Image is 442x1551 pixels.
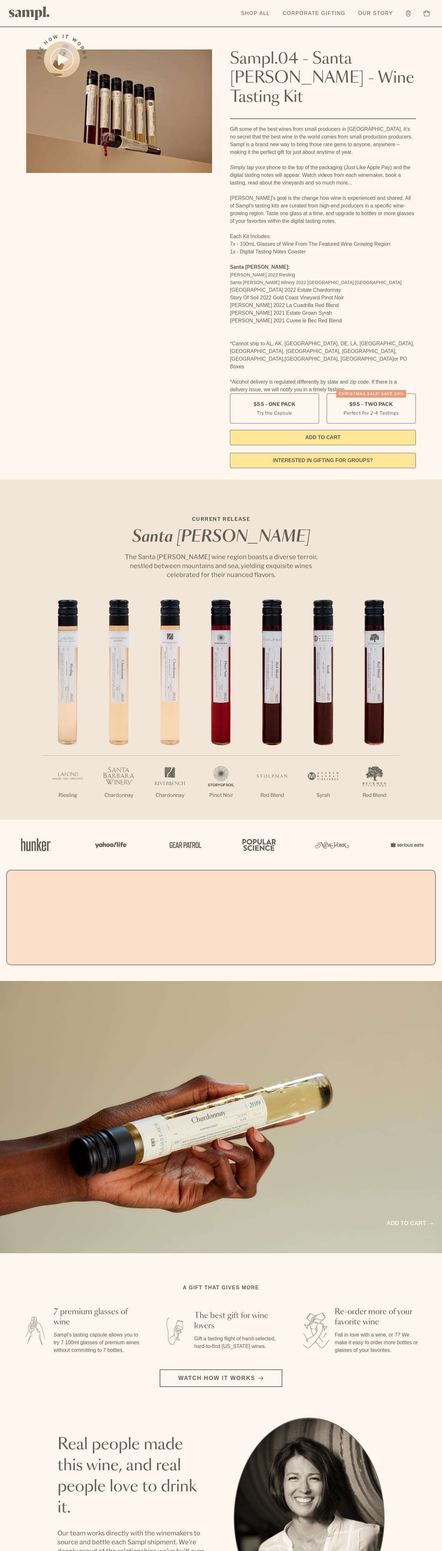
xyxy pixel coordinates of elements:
a: Corporate Gifting [279,6,349,20]
h1: Sampl.04 - Santa [PERSON_NAME] - Wine Tasting Kit [230,49,416,107]
li: [PERSON_NAME] 2021 Cuvee le Bec Red Blend [230,317,416,325]
p: Red Blend [349,791,400,799]
p: CURRENT RELEASE [119,515,323,523]
li: 1 / 7 [42,600,93,820]
span: $55 - One Pack [254,401,296,408]
li: [PERSON_NAME] 2022 La Cuadrilla Red Blend [230,302,416,309]
img: Artboard_3_0b291449-6e8c-4d07-b2c2-3f3601a19cd1_x450.png [313,831,351,858]
li: Story Of Soil 2022 Gold Coast Vineyard Pinot Noir [230,294,416,302]
li: [GEOGRAPHIC_DATA] 2022 Estate Chardonnay [230,286,416,294]
img: Artboard_7_5b34974b-f019-449e-91fb-745f8d0877ee_x450.png [387,831,425,858]
h3: 7 premium glasses of wine [54,1307,141,1327]
p: Riesling [42,791,93,799]
em: Santa [PERSON_NAME] [132,529,310,545]
a: Our Story [355,6,396,20]
button: Add to Cart [230,430,416,445]
p: Sampl's tasting capsule allows you to try 7 100ml glasses of premium wines without committing to ... [54,1331,141,1354]
span: [GEOGRAPHIC_DATA], [GEOGRAPHIC_DATA] [285,356,394,362]
h3: Re-order more of your favorite wine [335,1307,422,1327]
h2: Real people made this wine, and real people love to drink it. [57,1434,208,1518]
li: 3 / 7 [144,600,195,820]
a: Shop All [238,6,273,20]
small: Perfect For 2-4 Tastings [344,409,399,416]
a: Add to cart [386,1219,433,1228]
p: Pinot Noir [195,791,247,799]
li: 2 / 7 [93,600,144,820]
p: Chardonnay [93,791,144,799]
div: Christmas SALE! Save 20% [336,390,406,398]
p: Fall in love with a wine, or 7? We make it easy to order more bottles or glasses of your favorites. [335,1331,422,1354]
img: Sampl logo [9,6,50,20]
img: Artboard_1_c8cd28af-0030-4af1-819c-248e302c7f06_x450.png [17,831,55,858]
h2: A gift that gives more [183,1284,259,1292]
span: $95 - Two Pack [349,401,393,408]
li: [PERSON_NAME] 2021 Estate Grown Syrah [230,309,416,317]
li: 5 / 7 [247,600,298,820]
p: The Santa [PERSON_NAME] wine region boasts a diverse terroir, nestled between mountains and sea, ... [119,552,323,579]
img: Artboard_5_7fdae55a-36fd-43f7-8bfd-f74a06a2878e_x450.png [165,831,203,858]
p: Chardonnay [144,791,195,799]
li: 4 / 7 [195,600,247,820]
span: Santa [PERSON_NAME] Winery 2022 [GEOGRAPHIC_DATA] [GEOGRAPHIC_DATA] [230,280,401,285]
small: Try the Capsule [257,409,292,416]
li: 6 / 7 [298,600,349,820]
p: Syrah [298,791,349,799]
img: Artboard_4_28b4d326-c26e-48f9-9c80-911f17d6414e_x450.png [239,831,277,858]
img: Sampl.04 - Santa Barbara - Wine Tasting Kit [26,49,212,173]
p: Gift a tasting flight of hand-selected, hard-to-find [US_STATE] wines. [194,1335,281,1350]
div: Gift some of the best wines from small producers in [GEOGRAPHIC_DATA]. It’s no secret that the be... [230,125,416,393]
img: Artboard_6_04f9a106-072f-468a-bdd7-f11783b05722_x450.png [91,831,129,858]
span: [PERSON_NAME] 2022 Riesling [230,272,295,277]
a: interested in gifting for groups? [230,453,416,468]
span: , [283,356,285,362]
strong: Santa [PERSON_NAME]: [230,264,290,270]
p: Red Blend [247,791,298,799]
button: Watch how it works [160,1369,282,1387]
li: 7 / 7 [349,600,400,820]
h3: The best gift for wine lovers [194,1311,281,1331]
button: See how it works [44,41,80,77]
